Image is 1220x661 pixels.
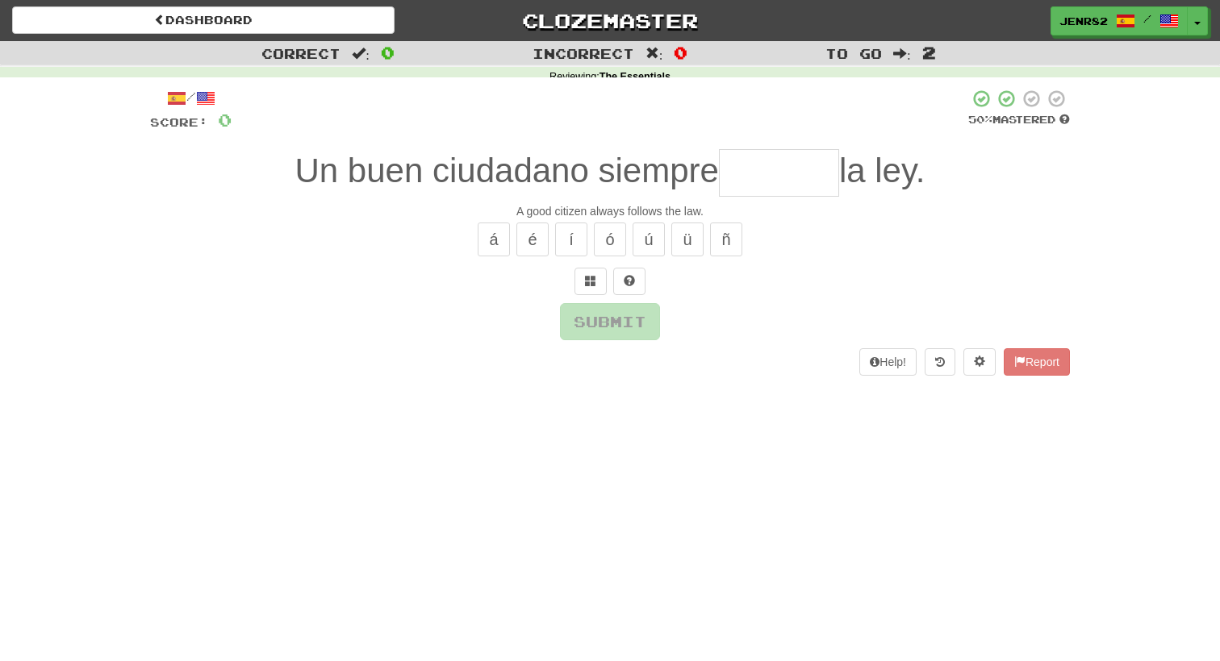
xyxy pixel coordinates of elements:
span: / [1143,13,1151,24]
span: la ley. [839,152,925,189]
button: Round history (alt+y) [925,348,955,376]
span: 2 [922,43,936,62]
button: Switch sentence to multiple choice alt+p [574,268,607,295]
button: Submit [560,303,660,340]
span: : [646,47,663,60]
a: Jenr82 / [1051,6,1188,35]
span: Correct [261,45,341,61]
button: Single letter hint - you only get 1 per sentence and score half the points! alt+h [613,268,646,295]
span: : [893,47,911,60]
span: 0 [381,43,395,62]
div: / [150,89,232,109]
a: Dashboard [12,6,395,34]
span: 50 % [968,113,992,126]
strong: The Essentials [600,71,671,82]
span: Score: [150,115,208,129]
button: é [516,222,549,256]
div: Mastered [968,113,1070,127]
button: í [555,222,587,256]
span: Incorrect [533,45,634,61]
button: ú [633,222,665,256]
span: 0 [674,43,687,62]
button: Help! [859,348,917,376]
button: ü [671,222,704,256]
span: Jenr82 [1059,14,1108,28]
button: á [478,222,510,256]
div: A good citizen always follows the law. [150,203,1070,219]
span: 0 [218,110,232,130]
span: To go [825,45,882,61]
span: Un buen ciudadano siempre [295,152,719,189]
button: Report [1004,348,1070,376]
button: ó [594,222,626,256]
button: ñ [710,222,742,256]
a: Clozemaster [419,6,801,35]
span: : [352,47,370,60]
